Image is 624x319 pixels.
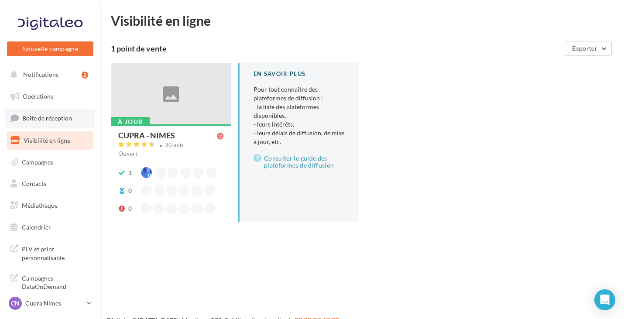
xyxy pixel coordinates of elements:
[111,45,561,52] div: 1 point de vente
[5,131,95,150] a: Visibilité en ligne
[565,41,612,56] button: Exporter
[5,109,95,127] a: Boîte de réception
[5,153,95,172] a: Campagnes
[22,272,90,291] span: Campagnes DataOnDemand
[5,218,95,237] a: Calendrier
[128,168,132,177] div: 1
[5,65,92,84] button: Notifications 2
[22,114,72,122] span: Boîte de réception
[23,93,53,100] span: Opérations
[25,299,83,308] p: Cupra Nimes
[118,131,175,139] div: CUPRA - NIMES
[22,223,51,231] span: Calendrier
[111,14,614,27] div: Visibilité en ligne
[254,85,345,146] p: Pour tout connaître des plateformes de diffusion :
[7,295,93,312] a: CN Cupra Nimes
[128,204,132,213] div: 0
[5,196,95,215] a: Médiathèque
[111,117,150,127] div: À jour
[254,70,345,78] div: En savoir plus
[22,243,90,262] span: PLV et print personnalisable
[254,120,345,129] li: - leurs intérêts,
[254,153,345,171] a: Consulter le guide des plateformes de diffusion
[11,299,20,308] span: CN
[572,45,597,52] span: Exporter
[22,158,53,165] span: Campagnes
[82,72,88,79] div: 2
[118,150,137,157] span: Ouvert
[5,175,95,193] a: Contacts
[128,186,132,195] div: 0
[254,103,345,120] li: - la liste des plateformes disponibles,
[7,41,93,56] button: Nouvelle campagne
[23,71,58,78] span: Notifications
[118,141,224,151] a: 30 avis
[5,269,95,295] a: Campagnes DataOnDemand
[5,240,95,265] a: PLV et print personnalisable
[594,289,615,310] div: Open Intercom Messenger
[165,142,184,148] div: 30 avis
[22,202,58,209] span: Médiathèque
[24,137,70,144] span: Visibilité en ligne
[22,180,46,187] span: Contacts
[254,129,345,146] li: - leurs délais de diffusion, de mise à jour, etc.
[5,87,95,106] a: Opérations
